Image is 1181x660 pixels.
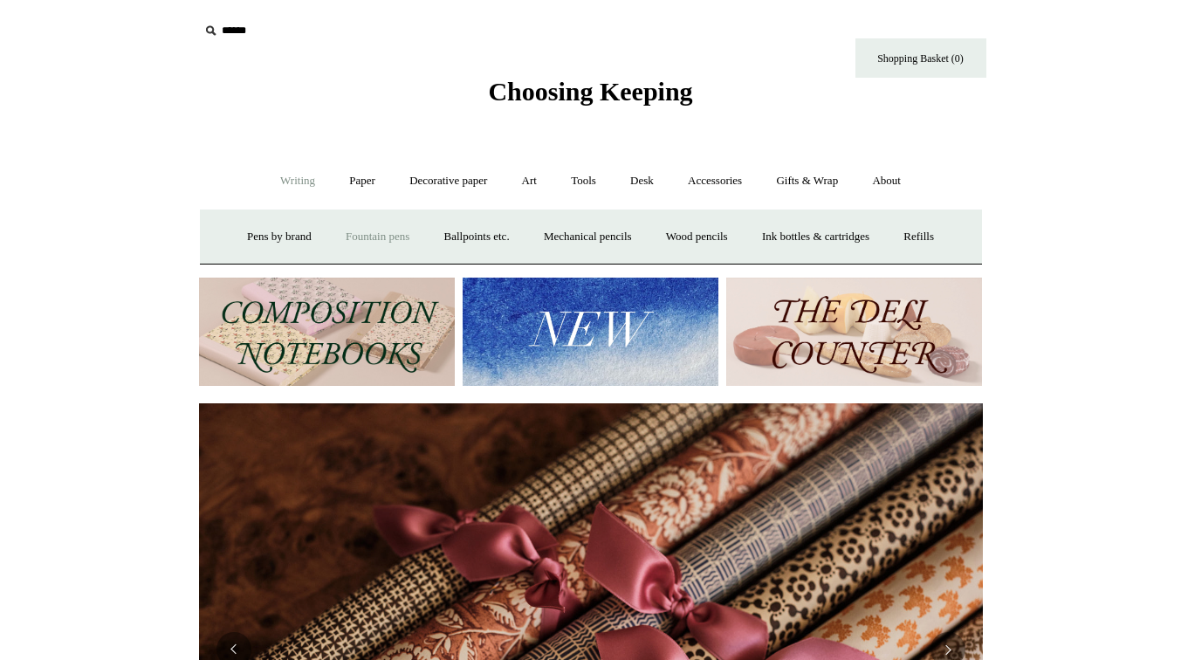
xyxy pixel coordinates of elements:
a: Accessories [672,158,758,204]
a: Ink bottles & cartridges [746,214,885,260]
a: Art [506,158,553,204]
span: Choosing Keeping [488,77,692,106]
a: Refills [888,214,950,260]
img: 202302 Composition ledgers.jpg__PID:69722ee6-fa44-49dd-a067-31375e5d54ec [199,278,455,387]
a: Wood pencils [650,214,744,260]
a: Choosing Keeping [488,91,692,103]
a: Shopping Basket (0) [855,38,986,78]
a: Mechanical pencils [528,214,648,260]
a: Paper [333,158,391,204]
a: Gifts & Wrap [760,158,854,204]
img: New.jpg__PID:f73bdf93-380a-4a35-bcfe-7823039498e1 [463,278,718,387]
a: Fountain pens [330,214,425,260]
a: Ballpoints etc. [429,214,525,260]
img: The Deli Counter [726,278,982,387]
a: Decorative paper [394,158,503,204]
a: Writing [264,158,331,204]
a: Desk [615,158,669,204]
a: About [856,158,917,204]
a: Pens by brand [231,214,327,260]
a: Tools [555,158,612,204]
